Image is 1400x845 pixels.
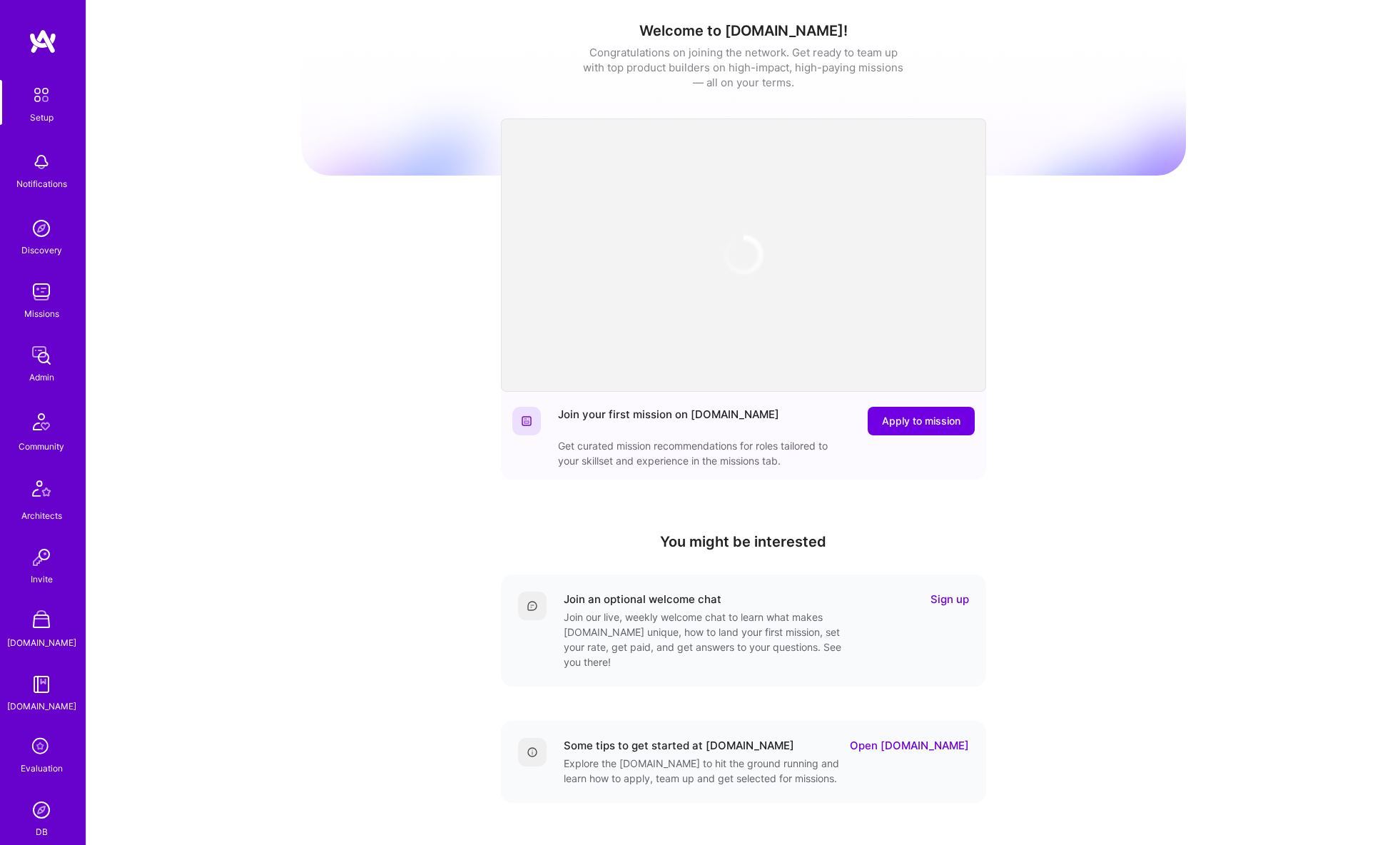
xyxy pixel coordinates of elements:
div: Missions [24,306,59,321]
span: Apply to mission [882,414,960,428]
img: setup [26,80,56,110]
div: [DOMAIN_NAME] [7,635,76,650]
img: Architects [24,474,59,508]
img: Invite [27,543,56,572]
div: Join your first mission on [DOMAIN_NAME] [558,407,779,435]
img: teamwork [27,278,56,306]
h4: You might be interested [501,533,986,550]
a: Sign up [930,592,969,607]
a: Open [DOMAIN_NAME] [850,738,969,753]
div: Join our live, weekly welcome chat to learn what makes [DOMAIN_NAME] unique, how to land your fir... [564,609,849,669]
img: guide book [27,670,56,699]
div: DB [36,824,48,839]
div: Get curated mission recommendations for roles tailored to your skillset and experience in the mis... [558,438,843,468]
h1: Welcome to [DOMAIN_NAME]! [301,22,1186,39]
img: bell [27,148,56,176]
img: Admin Search [27,796,56,824]
img: Details [527,747,538,758]
img: A Store [27,607,56,635]
div: Join an optional welcome chat [564,592,721,607]
div: Evaluation [21,761,63,776]
div: Discovery [21,243,62,258]
i: icon SelectionTeam [28,734,55,761]
div: [DOMAIN_NAME] [7,699,76,714]
iframe: video [501,118,986,392]
div: Congratulations on joining the network. Get ready to team up with top product builders on high-im... [583,45,904,90]
div: Notifications [16,176,67,191]
img: logo [29,29,57,54]
img: admin teamwork [27,341,56,370]
div: Architects [21,508,62,523]
img: loading [716,228,771,282]
div: Admin [29,370,54,385]
div: Some tips to get started at [DOMAIN_NAME] [564,738,794,753]
div: Explore the [DOMAIN_NAME] to hit the ground running and learn how to apply, team up and get selec... [564,756,849,786]
img: discovery [27,214,56,243]
img: Community [24,405,59,439]
div: Invite [31,572,53,587]
div: Setup [30,110,54,125]
img: Website [521,415,532,427]
button: Apply to mission [868,407,975,435]
div: Community [19,439,64,454]
img: Comment [527,600,538,612]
